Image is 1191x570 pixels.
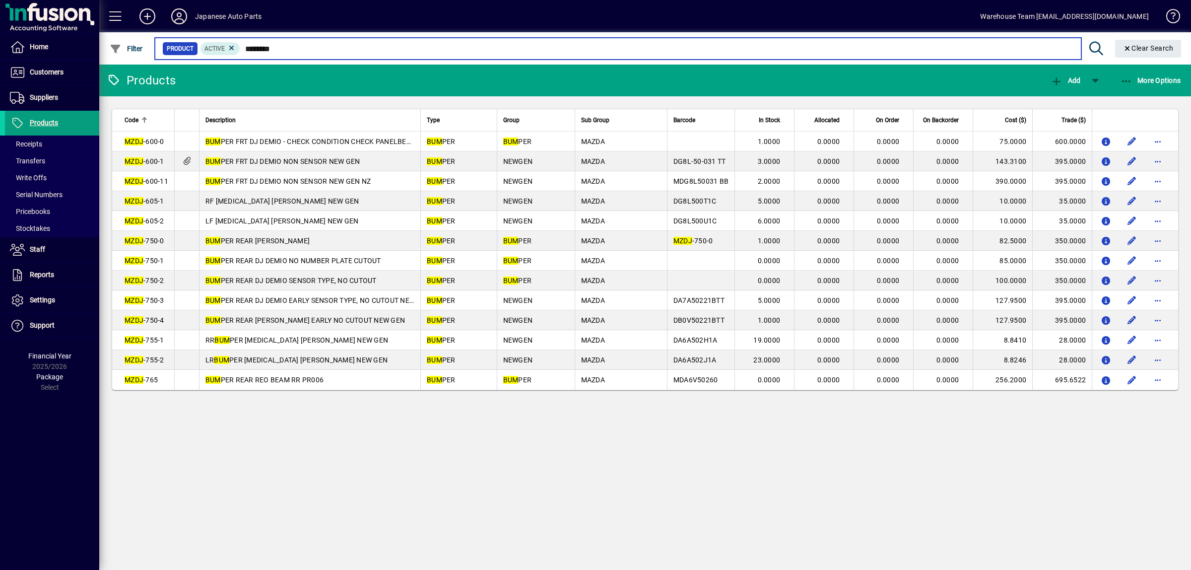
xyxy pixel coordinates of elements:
[973,251,1032,271] td: 85.0000
[427,316,442,324] em: BUM
[10,157,45,165] span: Transfers
[817,138,840,145] span: 0.0000
[125,296,164,304] span: -750-3
[30,93,58,101] span: Suppliers
[125,277,164,285] span: -750-2
[1124,153,1140,169] button: Edit
[1032,211,1092,231] td: 35.0000
[936,217,959,225] span: 0.0000
[205,296,221,304] em: BUM
[10,191,63,199] span: Serial Numbers
[200,42,240,55] mat-chip: Activation Status: Active
[1150,213,1166,229] button: More options
[167,44,194,54] span: Product
[817,237,840,245] span: 0.0000
[205,376,221,384] em: BUM
[936,157,959,165] span: 0.0000
[10,140,42,148] span: Receipts
[10,208,50,215] span: Pricebooks
[503,277,519,285] em: BUM
[758,217,781,225] span: 6.0000
[427,356,442,364] em: BUM
[205,115,414,126] div: Description
[503,296,533,304] span: NEWGEN
[5,152,99,169] a: Transfers
[107,72,176,88] div: Products
[673,336,718,344] span: DA6A502H1A
[581,257,605,265] span: MAZDA
[759,115,780,126] span: In Stock
[205,257,221,265] em: BUM
[1115,40,1182,58] button: Clear
[205,138,423,145] span: PER FRT DJ DEMIO - CHECK CONDITION CHECK PANELBEATER
[877,376,900,384] span: 0.0000
[125,197,164,205] span: -605-1
[503,277,532,285] span: PER
[673,115,728,126] div: Barcode
[5,186,99,203] a: Serial Numbers
[1150,153,1166,169] button: More options
[673,376,718,384] span: MDA6V50260
[973,151,1032,171] td: 143.3100
[205,197,359,205] span: RF [MEDICAL_DATA] [PERSON_NAME] NEW GEN
[877,277,900,285] span: 0.0000
[427,115,490,126] div: Type
[1124,292,1140,308] button: Edit
[30,245,45,253] span: Staff
[427,296,442,304] em: BUM
[1032,290,1092,310] td: 395.0000
[877,157,900,165] span: 0.0000
[427,356,456,364] span: PER
[125,138,143,145] em: MZDJ
[1150,372,1166,388] button: More options
[205,316,405,324] span: PER REAR [PERSON_NAME] EARLY NO CUTOUT NEW GEN
[581,157,605,165] span: MAZDA
[1124,253,1140,269] button: Edit
[1124,312,1140,328] button: Edit
[427,197,456,205] span: PER
[125,257,164,265] span: -750-1
[503,316,533,324] span: NEWGEN
[1032,191,1092,211] td: 35.0000
[1121,76,1181,84] span: More Options
[5,263,99,287] a: Reports
[125,138,164,145] span: -600-0
[673,177,728,185] span: MDG8L50031 BB
[125,177,168,185] span: -600-11
[205,376,324,384] span: PER REAR REO BEAM RR PR006
[814,115,840,126] span: Allocated
[205,115,236,126] span: Description
[205,336,388,344] span: RR PER [MEDICAL_DATA] [PERSON_NAME] NEW GEN
[877,316,900,324] span: 0.0000
[1032,370,1092,390] td: 695.6522
[936,296,959,304] span: 0.0000
[503,376,532,384] span: PER
[877,237,900,245] span: 0.0000
[427,217,442,225] em: BUM
[214,336,230,344] em: BUM
[973,271,1032,290] td: 100.0000
[817,336,840,344] span: 0.0000
[427,277,456,285] span: PER
[673,115,695,126] span: Barcode
[1159,2,1179,34] a: Knowledge Base
[110,45,143,53] span: Filter
[973,290,1032,310] td: 127.9500
[125,157,164,165] span: -600-1
[1124,193,1140,209] button: Edit
[817,257,840,265] span: 0.0000
[1032,132,1092,151] td: 600.0000
[205,277,221,285] em: BUM
[581,115,661,126] div: Sub Group
[427,277,442,285] em: BUM
[1150,233,1166,249] button: More options
[758,296,781,304] span: 5.0000
[973,370,1032,390] td: 256.2000
[758,257,781,265] span: 0.0000
[1150,173,1166,189] button: More options
[30,321,55,329] span: Support
[581,277,605,285] span: MAZDA
[817,356,840,364] span: 0.0000
[1032,251,1092,271] td: 350.0000
[205,237,221,245] em: BUM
